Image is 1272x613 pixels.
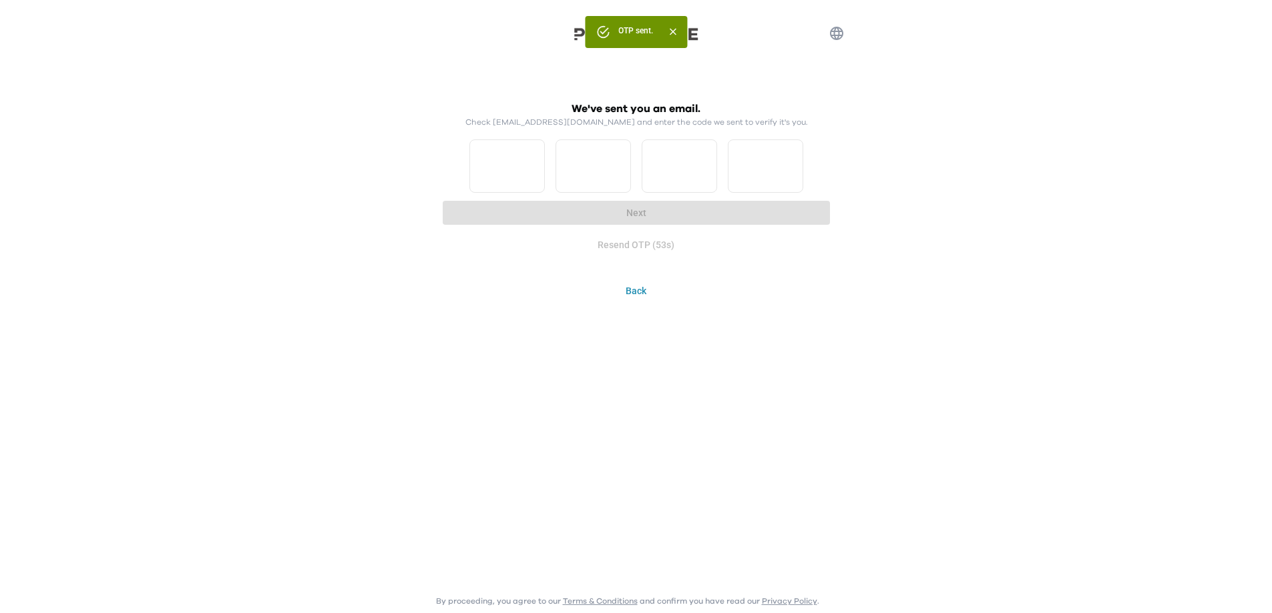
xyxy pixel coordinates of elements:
[436,596,819,606] p: By proceeding, you agree to our and confirm you have read our .
[570,27,703,41] img: Preface Logo
[618,20,653,44] div: OTP sent.
[556,139,631,193] input: Please enter OTP character 2
[436,279,837,303] button: Back
[572,101,700,117] h2: We've sent you an email.
[465,117,807,127] p: Check [EMAIL_ADDRESS][DOMAIN_NAME] and enter the code we sent to verify it's you.
[664,23,682,41] button: Close
[469,139,545,193] input: Please enter OTP character 1
[762,597,817,605] a: Privacy Policy
[642,139,717,193] input: Please enter OTP character 3
[563,597,638,605] a: Terms & Conditions
[728,139,803,193] input: Please enter OTP character 4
